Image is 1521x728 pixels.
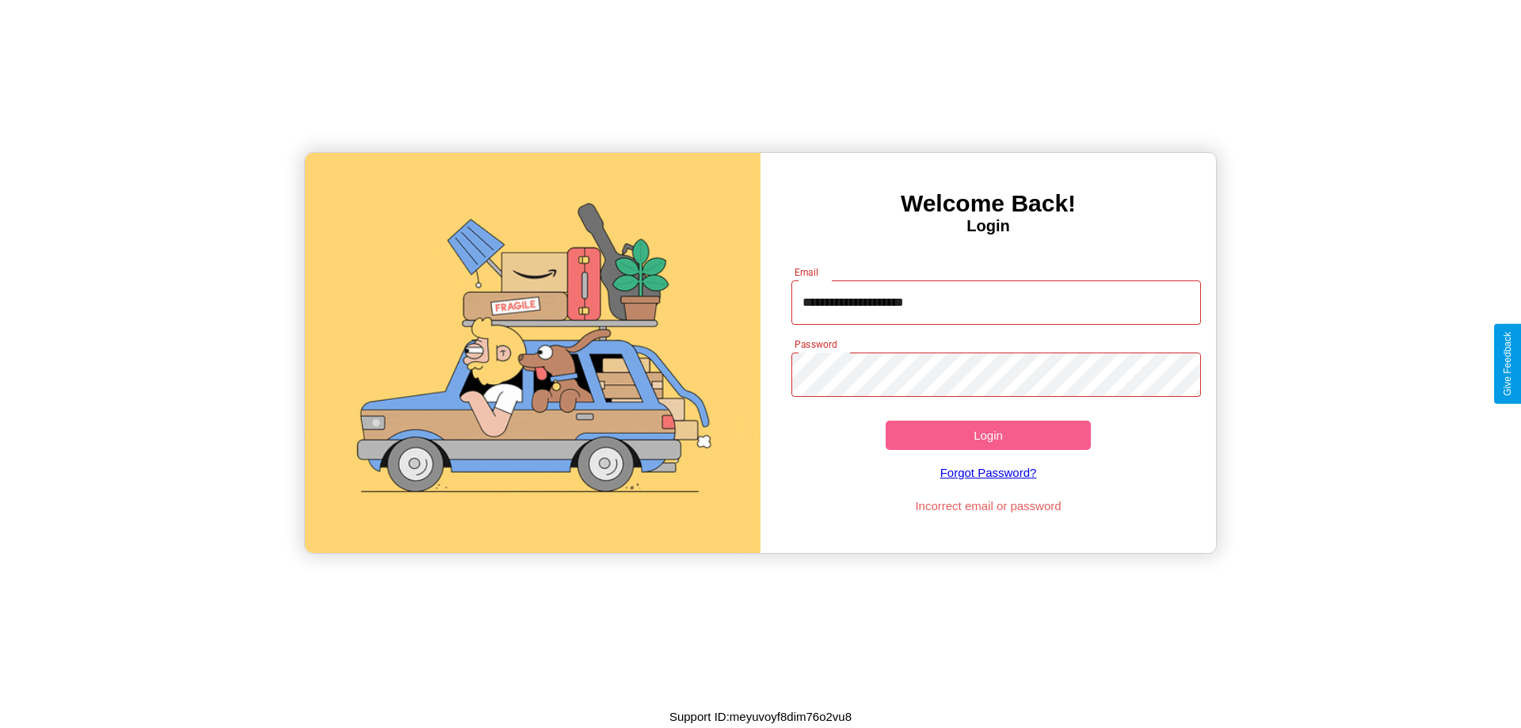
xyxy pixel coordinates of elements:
[305,153,760,553] img: gif
[669,706,852,727] p: Support ID: meyuvoyf8dim76o2vu8
[795,265,819,279] label: Email
[886,421,1091,450] button: Login
[783,450,1194,495] a: Forgot Password?
[795,337,837,351] label: Password
[760,190,1216,217] h3: Welcome Back!
[760,217,1216,235] h4: Login
[783,495,1194,516] p: Incorrect email or password
[1502,332,1513,396] div: Give Feedback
